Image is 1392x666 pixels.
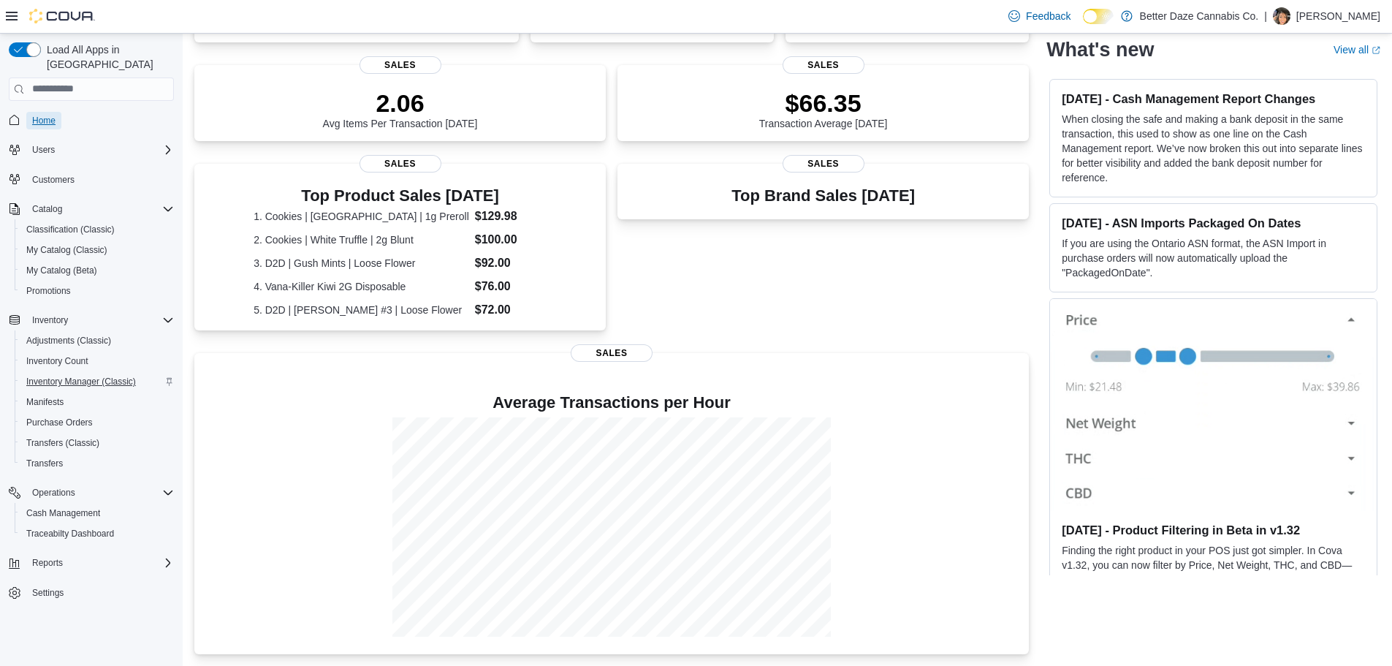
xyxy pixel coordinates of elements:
span: Operations [32,487,75,499]
input: Dark Mode [1083,9,1114,24]
a: Transfers [20,455,69,472]
span: Classification (Classic) [26,224,115,235]
button: Manifests [15,392,180,412]
p: | [1264,7,1267,25]
h2: What's new [1046,38,1154,61]
a: Manifests [20,393,69,411]
a: Customers [26,171,80,189]
div: Avg Items Per Transaction [DATE] [323,88,478,129]
span: Reports [32,557,63,569]
button: My Catalog (Classic) [15,240,180,260]
h3: Top Brand Sales [DATE] [731,187,915,205]
span: Inventory [32,314,68,326]
span: Catalog [32,203,62,215]
span: Home [32,115,56,126]
span: Inventory Manager (Classic) [20,373,174,390]
dd: $129.98 [475,208,547,225]
h4: Average Transactions per Hour [206,394,1017,412]
button: Transfers (Classic) [15,433,180,453]
span: Cash Management [26,507,100,519]
dt: 1. Cookies | [GEOGRAPHIC_DATA] | 1g Preroll [254,209,469,224]
span: Users [26,141,174,159]
span: Catalog [26,200,174,218]
span: Transfers (Classic) [26,437,99,449]
span: Manifests [26,396,64,408]
a: Promotions [20,282,77,300]
a: My Catalog (Classic) [20,241,113,259]
span: Purchase Orders [20,414,174,431]
dd: $92.00 [475,254,547,272]
span: Inventory Count [26,355,88,367]
nav: Complex example [9,104,174,642]
p: [PERSON_NAME] [1296,7,1380,25]
button: Operations [3,483,180,503]
p: Better Daze Cannabis Co. [1140,7,1259,25]
dd: $76.00 [475,278,547,295]
span: Settings [26,583,174,602]
button: My Catalog (Beta) [15,260,180,281]
button: Customers [3,169,180,190]
p: When closing the safe and making a bank deposit in the same transaction, this used to show as one... [1062,112,1365,185]
span: My Catalog (Classic) [20,241,174,259]
span: Cash Management [20,504,174,522]
button: Classification (Classic) [15,219,180,240]
p: $66.35 [759,88,888,118]
button: Promotions [15,281,180,301]
h3: [DATE] - Cash Management Report Changes [1062,91,1365,106]
span: My Catalog (Beta) [26,265,97,276]
a: Feedback [1003,1,1076,31]
a: Home [26,112,61,129]
button: Operations [26,484,81,502]
span: Transfers [26,458,63,469]
p: If you are using the Ontario ASN format, the ASN Import in purchase orders will now automatically... [1062,236,1365,280]
button: Reports [3,553,180,573]
p: Finding the right product in your POS just got simpler. In Cova v1.32, you can now filter by Pric... [1062,543,1365,616]
a: Classification (Classic) [20,221,121,238]
a: Transfers (Classic) [20,434,105,452]
button: Catalog [26,200,68,218]
a: Inventory Count [20,352,94,370]
span: Settings [32,587,64,599]
button: Traceabilty Dashboard [15,523,180,544]
span: Transfers (Classic) [20,434,174,452]
a: Purchase Orders [20,414,99,431]
span: Traceabilty Dashboard [20,525,174,542]
dd: $100.00 [475,231,547,249]
dt: 3. D2D | Gush Mints | Loose Flower [254,256,469,270]
img: Cova [29,9,95,23]
span: My Catalog (Beta) [20,262,174,279]
svg: External link [1372,46,1380,55]
button: Cash Management [15,503,180,523]
span: Adjustments (Classic) [20,332,174,349]
span: Users [32,144,55,156]
a: Settings [26,584,69,602]
h3: [DATE] - ASN Imports Packaged On Dates [1062,216,1365,230]
h3: Top Product Sales [DATE] [254,187,547,205]
span: Customers [32,174,75,186]
dt: 4. Vana-Killer Kiwi 2G Disposable [254,279,469,294]
span: Sales [360,155,441,173]
span: Reports [26,554,174,572]
span: Dark Mode [1083,24,1084,25]
a: View allExternal link [1334,44,1380,56]
h3: [DATE] - Product Filtering in Beta in v1.32 [1062,523,1365,537]
button: Inventory Count [15,351,180,371]
a: Cash Management [20,504,106,522]
button: Inventory [3,310,180,330]
button: Reports [26,554,69,572]
span: Inventory Count [20,352,174,370]
span: Classification (Classic) [20,221,174,238]
span: Load All Apps in [GEOGRAPHIC_DATA] [41,42,174,72]
dd: $72.00 [475,301,547,319]
a: Traceabilty Dashboard [20,525,120,542]
p: 2.06 [323,88,478,118]
span: Promotions [26,285,71,297]
span: Sales [571,344,653,362]
a: Adjustments (Classic) [20,332,117,349]
button: Inventory Manager (Classic) [15,371,180,392]
span: My Catalog (Classic) [26,244,107,256]
button: Inventory [26,311,74,329]
dt: 5. D2D | [PERSON_NAME] #3 | Loose Flower [254,303,469,317]
span: Feedback [1026,9,1070,23]
a: My Catalog (Beta) [20,262,103,279]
